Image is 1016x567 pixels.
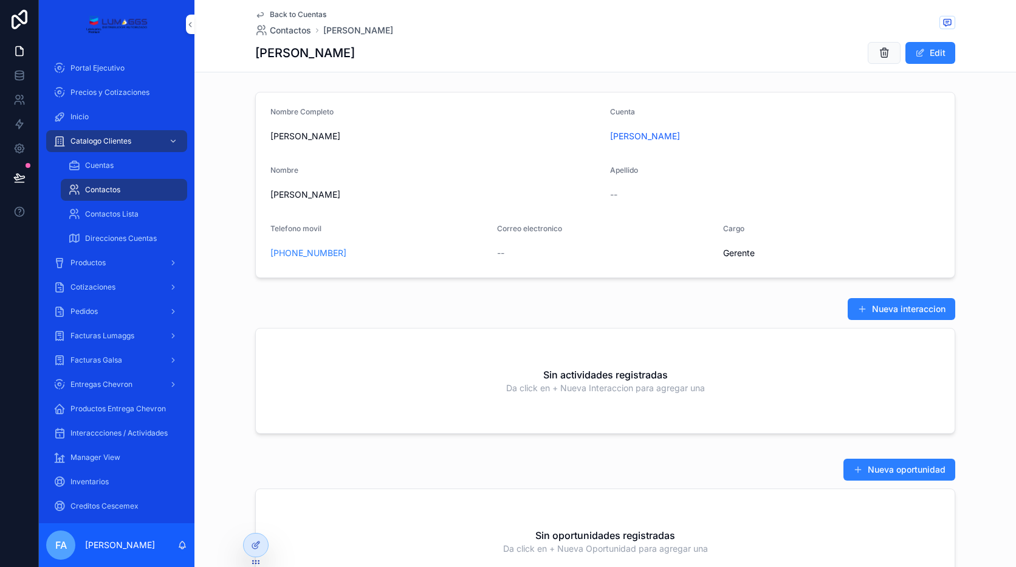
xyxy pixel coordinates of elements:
span: Cargo [723,224,744,233]
h2: Sin actividades registradas [543,367,668,382]
a: Pedidos [46,301,187,322]
span: [PERSON_NAME] [270,130,600,142]
span: Da click en + Nueva Interaccion para agregar una [506,382,705,394]
span: Creditos Cescemex [70,501,139,511]
span: Cuentas [85,161,114,170]
span: Cotizaciones [70,282,115,292]
span: Inventarios [70,477,109,487]
span: Entregas Chevron [70,380,132,389]
p: [PERSON_NAME] [85,539,155,551]
button: Edit [905,42,955,64]
span: [PERSON_NAME] [270,189,600,201]
span: Facturas Galsa [70,355,122,365]
span: Portal Ejecutivo [70,63,125,73]
span: Productos [70,258,106,268]
a: Interaccciones / Actividades [46,422,187,444]
span: Telefono movil [270,224,321,233]
button: Nueva interaccion [848,298,955,320]
span: Nombre [270,165,298,175]
span: -- [610,189,617,201]
a: Contactos [255,24,311,37]
button: Nueva oportunidad [843,459,955,481]
a: [PHONE_NUMBER] [270,247,346,259]
h2: Sin oportunidades registradas [535,528,675,543]
span: Back to Cuentas [270,10,326,19]
a: Inicio [46,106,187,128]
a: Back to Cuentas [255,10,326,19]
span: Gerente [723,247,940,259]
a: Portal Ejecutivo [46,57,187,79]
span: Direcciones Cuentas [85,234,157,243]
a: Cuentas [61,155,187,176]
span: Correo electronico [497,224,562,233]
a: Facturas Galsa [46,349,187,371]
span: -- [497,247,504,259]
a: Productos Entrega Chevron [46,398,187,420]
span: Contactos [270,24,311,37]
span: Interaccciones / Actividades [70,428,168,438]
span: Pedidos [70,307,98,316]
span: Contactos [85,185,120,195]
span: Inicio [70,112,89,122]
span: Manager View [70,453,120,462]
a: Contactos Lista [61,203,187,225]
span: Productos Entrega Chevron [70,404,166,414]
a: Creditos Cescemex [46,495,187,517]
img: App logo [86,15,147,34]
span: Cuenta [610,107,635,116]
span: Precios y Cotizaciones [70,88,149,97]
span: Contactos Lista [85,209,139,219]
a: [PERSON_NAME] [323,24,393,37]
a: [PERSON_NAME] [610,130,680,142]
a: Manager View [46,447,187,468]
div: scrollable content [39,49,194,523]
span: Nombre Completo [270,107,334,116]
a: Entregas Chevron [46,374,187,395]
span: Apellido [610,165,638,175]
span: Facturas Lumaggs [70,331,134,341]
span: Da click en + Nueva Oportunidad para agregar una [503,543,708,555]
a: Cotizaciones [46,276,187,298]
span: FA [55,538,67,552]
a: Inventarios [46,471,187,493]
a: Direcciones Cuentas [61,228,187,249]
a: Contactos [61,179,187,201]
a: Productos [46,252,187,274]
span: Catalogo Clientes [70,136,131,146]
a: Facturas Lumaggs [46,325,187,347]
a: Catalogo Clientes [46,130,187,152]
h1: [PERSON_NAME] [255,44,355,61]
a: Precios y Cotizaciones [46,82,187,103]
